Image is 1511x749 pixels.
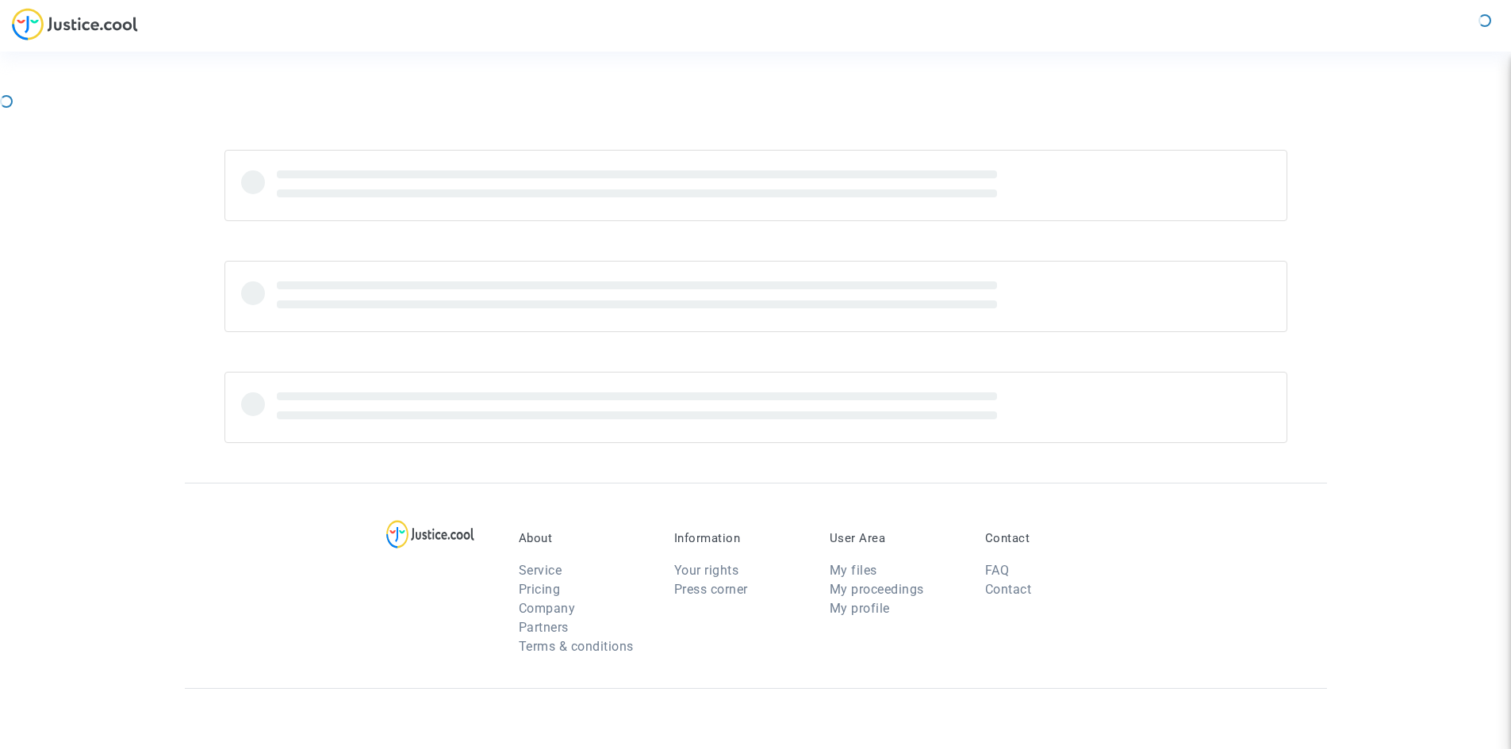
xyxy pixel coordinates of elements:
p: Information [674,531,806,545]
a: My proceedings [830,582,924,597]
p: About [519,531,650,545]
p: User Area [830,531,961,545]
a: Terms & conditions [519,639,634,654]
a: Contact [985,582,1032,597]
a: Service [519,563,562,578]
a: Your rights [674,563,739,578]
p: Contact [985,531,1117,545]
a: My profile [830,601,890,616]
a: My files [830,563,877,578]
a: FAQ [985,563,1010,578]
img: logo-lg.svg [386,520,474,548]
img: jc-logo.svg [12,8,138,40]
a: Partners [519,620,569,635]
a: Company [519,601,576,616]
a: Press corner [674,582,748,597]
a: Pricing [519,582,561,597]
